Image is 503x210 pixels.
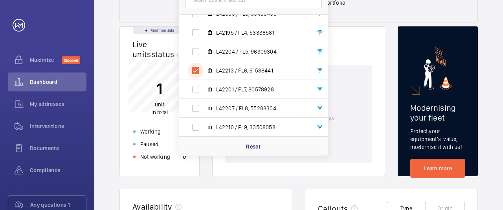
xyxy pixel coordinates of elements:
[30,144,86,152] span: Documents
[30,56,62,64] span: Maximize
[140,128,161,136] p: Working
[133,27,187,34] div: Real time data
[30,78,86,86] span: Dashboard
[155,101,165,108] span: unit
[132,39,187,59] h2: Live units
[151,49,187,59] span: status
[410,103,465,123] h2: Modernising your fleet
[151,100,168,116] p: in total
[216,48,307,56] span: L42204 / FL5, 96309304
[216,29,307,37] span: L42195 / FL4, 53338581
[183,153,186,161] p: 0
[30,201,86,209] span: Any questions ?
[410,159,465,178] a: Learn more
[216,67,307,74] span: L42213 / FL6, 91588441
[140,140,158,148] p: Paused
[410,127,465,151] p: Protect your equipment's value, modernise it with us!
[62,56,80,64] span: Discover
[246,143,261,151] p: Reset
[30,122,86,130] span: Interventions
[30,100,86,108] span: My addresses
[140,153,170,161] p: Not working
[216,123,307,131] span: L42210 / FL9, 33508058
[216,85,307,93] span: L42201 / FL7, 80578928
[424,47,452,90] img: marketing-card.svg
[151,79,168,98] p: 1
[216,104,307,112] span: L42207 / FL8, 55288304
[30,166,86,174] span: Compliance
